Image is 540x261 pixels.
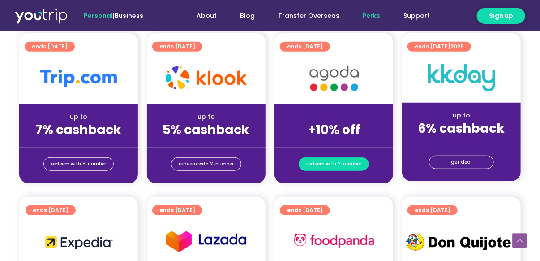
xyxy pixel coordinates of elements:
[392,8,441,24] a: Support
[26,205,76,215] a: ends [DATE]
[228,8,266,24] a: Blog
[415,42,464,52] span: ends [DATE]
[115,11,143,20] a: Business
[167,8,441,24] nav: Menu
[299,157,369,171] a: redeem with Y-number
[152,42,202,52] a: ends [DATE]
[152,205,202,215] a: ends [DATE]
[287,42,323,52] span: ends [DATE]
[409,111,514,120] div: up to
[43,157,114,171] a: redeem with Y-number
[154,112,258,122] div: up to
[429,156,494,169] a: get deal
[415,205,450,215] span: ends [DATE]
[185,8,228,24] a: About
[171,157,241,171] a: redeem with Y-number
[489,11,513,21] span: Sign up
[282,138,386,148] div: (for stays only)
[33,205,69,215] span: ends [DATE]
[84,11,113,20] span: Personal
[32,42,68,52] span: ends [DATE]
[308,121,360,139] strong: +10% off
[154,138,258,148] div: (for stays only)
[287,205,323,215] span: ends [DATE]
[409,137,514,146] div: (for stays only)
[451,156,472,169] span: get deal
[280,205,330,215] a: ends [DATE]
[326,112,342,121] span: up to
[159,205,195,215] span: ends [DATE]
[179,158,234,170] span: redeem with Y-number
[36,121,122,139] strong: 7% cashback
[159,42,195,52] span: ends [DATE]
[266,8,351,24] a: Transfer Overseas
[477,8,525,24] a: Sign up
[450,43,464,50] span: 2025
[418,120,505,137] strong: 6% cashback
[163,121,250,139] strong: 5% cashback
[351,8,392,24] a: Perks
[280,42,330,52] a: ends [DATE]
[407,205,458,215] a: ends [DATE]
[26,112,131,122] div: up to
[306,158,361,170] span: redeem with Y-number
[407,42,471,52] a: ends [DATE]2025
[51,158,106,170] span: redeem with Y-number
[84,11,143,20] span: |
[26,138,131,148] div: (for stays only)
[25,42,75,52] a: ends [DATE]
